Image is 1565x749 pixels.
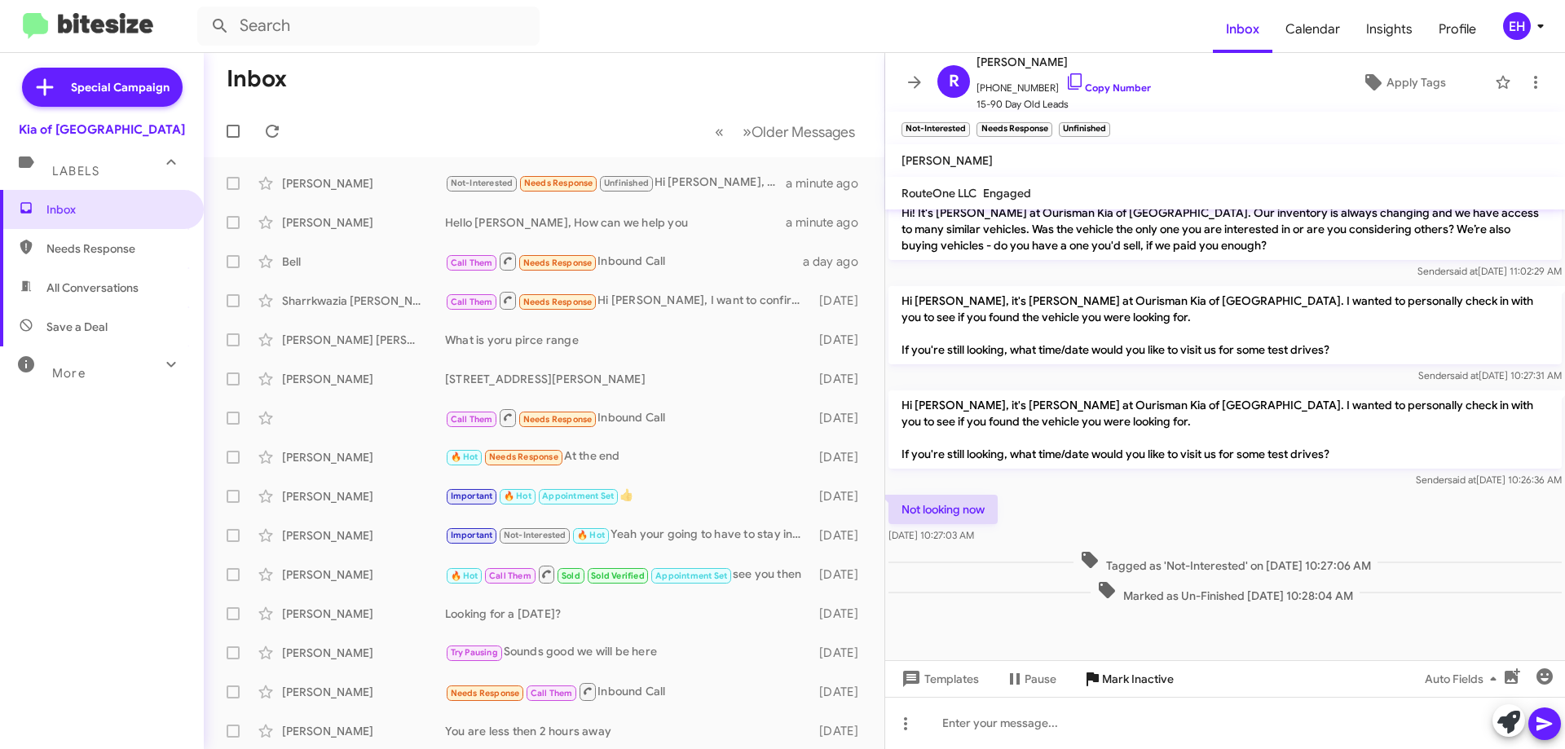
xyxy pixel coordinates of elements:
[445,606,811,622] div: Looking for a [DATE]?
[1320,68,1487,97] button: Apply Tags
[489,452,558,462] span: Needs Response
[811,410,871,426] div: [DATE]
[445,487,811,505] div: 👍
[451,647,498,658] span: Try Pausing
[1059,122,1110,137] small: Unfinished
[743,121,752,142] span: »
[562,571,580,581] span: Sold
[197,7,540,46] input: Search
[282,253,445,270] div: Bell
[902,122,970,137] small: Not-Interested
[451,571,478,581] span: 🔥 Hot
[1418,369,1562,381] span: Sender [DATE] 10:27:31 AM
[1416,474,1562,486] span: Sender [DATE] 10:26:36 AM
[1489,12,1547,40] button: EH
[282,606,445,622] div: [PERSON_NAME]
[52,366,86,381] span: More
[445,643,811,662] div: Sounds good we will be here
[451,688,520,698] span: Needs Response
[282,645,445,661] div: [PERSON_NAME]
[885,664,992,694] button: Templates
[705,115,734,148] button: Previous
[282,527,445,544] div: [PERSON_NAME]
[1412,664,1516,694] button: Auto Fields
[715,121,724,142] span: «
[811,645,871,661] div: [DATE]
[71,79,170,95] span: Special Campaign
[445,290,811,311] div: Hi [PERSON_NAME], I want to confirm Ourisman Kia will purchase our vehicle as is (including any d...
[19,121,185,138] div: Kia of [GEOGRAPHIC_DATA]
[52,164,99,178] span: Labels
[282,488,445,504] div: [PERSON_NAME]
[949,68,959,95] span: R
[1213,6,1272,53] span: Inbox
[282,449,445,465] div: [PERSON_NAME]
[811,488,871,504] div: [DATE]
[1503,12,1531,40] div: EH
[733,115,865,148] button: Next
[1065,82,1151,94] a: Copy Number
[976,52,1151,72] span: [PERSON_NAME]
[1272,6,1353,53] a: Calendar
[1386,68,1446,97] span: Apply Tags
[811,723,871,739] div: [DATE]
[445,723,811,739] div: You are less then 2 hours away
[451,258,493,268] span: Call Them
[655,571,727,581] span: Appointment Set
[888,495,998,524] p: Not looking now
[445,251,803,271] div: Inbound Call
[227,66,287,92] h1: Inbox
[811,606,871,622] div: [DATE]
[976,72,1151,96] span: [PHONE_NUMBER]
[811,527,871,544] div: [DATE]
[22,68,183,107] a: Special Campaign
[902,153,993,168] span: [PERSON_NAME]
[992,664,1069,694] button: Pause
[445,564,811,584] div: see you then
[451,530,493,540] span: Important
[1102,664,1174,694] span: Mark Inactive
[811,566,871,583] div: [DATE]
[282,175,445,192] div: [PERSON_NAME]
[1426,6,1489,53] a: Profile
[706,115,865,148] nav: Page navigation example
[786,175,871,192] div: a minute ago
[811,449,871,465] div: [DATE]
[445,174,786,192] div: Hi [PERSON_NAME], it's [PERSON_NAME] at Ourisman Kia of [GEOGRAPHIC_DATA]. I wanted to personally...
[811,293,871,309] div: [DATE]
[523,414,593,425] span: Needs Response
[542,491,614,501] span: Appointment Set
[524,178,593,188] span: Needs Response
[577,530,605,540] span: 🔥 Hot
[811,371,871,387] div: [DATE]
[282,566,445,583] div: [PERSON_NAME]
[451,178,514,188] span: Not-Interested
[445,681,811,702] div: Inbound Call
[786,214,871,231] div: a minute ago
[46,280,139,296] span: All Conversations
[46,240,185,257] span: Needs Response
[1425,664,1503,694] span: Auto Fields
[282,214,445,231] div: [PERSON_NAME]
[803,253,871,270] div: a day ago
[46,319,108,335] span: Save a Deal
[282,293,445,309] div: Sharrkwazia [PERSON_NAME]
[282,371,445,387] div: [PERSON_NAME]
[976,122,1051,137] small: Needs Response
[504,491,531,501] span: 🔥 Hot
[489,571,531,581] span: Call Them
[1448,474,1476,486] span: said at
[504,530,566,540] span: Not-Interested
[902,186,976,200] span: RouteOne LLC
[811,332,871,348] div: [DATE]
[445,214,786,231] div: Hello [PERSON_NAME], How can we help you
[898,664,979,694] span: Templates
[1353,6,1426,53] a: Insights
[445,526,811,544] div: Yeah your going to have to stay in car longer then. You wont be able to lower your payment going ...
[888,286,1562,364] p: Hi [PERSON_NAME], it's [PERSON_NAME] at Ourisman Kia of [GEOGRAPHIC_DATA]. I wanted to personally...
[811,684,871,700] div: [DATE]
[451,452,478,462] span: 🔥 Hot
